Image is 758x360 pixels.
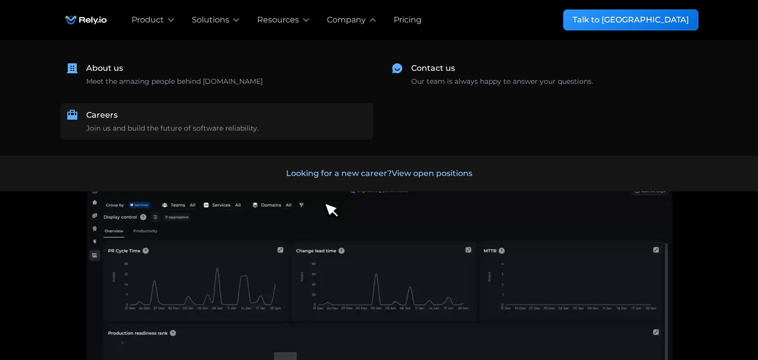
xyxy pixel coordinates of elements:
a: home [60,10,112,30]
div: Talk to [GEOGRAPHIC_DATA] [573,14,689,26]
div: Solutions [192,14,229,26]
a: About usMeet the amazing people behind [DOMAIN_NAME]‍ [60,56,373,103]
div: Meet the amazing people behind [DOMAIN_NAME] ‍ [86,76,263,97]
a: Pricing [394,14,422,26]
div: Contact us [411,62,455,74]
a: CareersJoin us and build the future of software reliability. [60,103,373,140]
a: Talk to [GEOGRAPHIC_DATA] [563,9,698,30]
div: About us [86,62,123,74]
iframe: Chatbot [692,294,744,346]
a: Looking for a new career?View open positions [16,156,742,191]
div: Our team is always happy to answer your questions. [411,76,593,87]
img: Rely.io logo [60,10,112,30]
div: Product [132,14,164,26]
div: Careers [86,109,118,121]
div: Join us and build the future of software reliability. [86,123,259,134]
a: Contact usOur team is always happy to answer your questions. [385,56,698,93]
div: Looking for a new career? [286,168,472,180]
span: View open positions [392,169,472,178]
div: Resources [257,14,299,26]
div: Company [327,14,366,26]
